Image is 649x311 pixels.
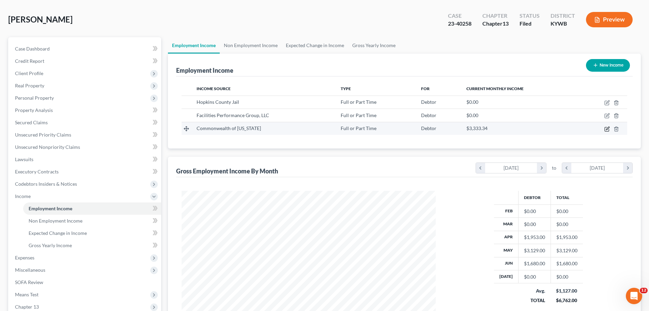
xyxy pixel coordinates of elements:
[623,163,632,173] i: chevron_right
[15,144,80,150] span: Unsecured Nonpriority Claims
[15,119,48,125] span: Secured Claims
[8,14,73,24] span: [PERSON_NAME]
[421,112,436,118] span: Debtor
[524,234,545,241] div: $1,953.00
[10,141,161,153] a: Unsecured Nonpriority Claims
[448,20,472,28] div: 23-40258
[586,59,630,72] button: New Income
[197,86,231,91] span: Income Source
[551,20,575,28] div: KYWB
[551,12,575,20] div: District
[494,218,519,231] th: Mar
[571,163,623,173] div: [DATE]
[520,20,540,28] div: Filed
[524,260,545,267] div: $1,680.00
[15,46,50,52] span: Case Dashboard
[23,227,161,239] a: Expected Change in Income
[537,163,546,173] i: chevron_right
[176,167,278,175] div: Gross Employment Income By Month
[15,193,31,199] span: Income
[482,12,509,20] div: Chapter
[15,267,45,273] span: Miscellaneous
[466,86,524,91] span: Current Monthly Income
[348,37,400,54] a: Gross Yearly Income
[29,218,82,224] span: Non Employment Income
[524,208,545,215] div: $0.00
[552,165,556,171] span: to
[466,125,488,131] span: $3,333.34
[15,255,34,260] span: Expenses
[15,156,33,162] span: Lawsuits
[421,86,430,91] span: For
[29,230,87,236] span: Expected Change in Income
[482,20,509,28] div: Chapter
[562,163,571,173] i: chevron_left
[421,125,436,131] span: Debtor
[476,163,485,173] i: chevron_left
[15,58,44,64] span: Credit Report
[10,166,161,178] a: Executory Contracts
[524,297,545,304] div: TOTAL
[10,153,161,166] a: Lawsuits
[551,204,583,217] td: $0.00
[421,99,436,105] span: Debtor
[524,247,545,254] div: $3,129.00
[518,191,551,204] th: Debtor
[551,270,583,283] td: $0.00
[15,304,39,310] span: Chapter 13
[282,37,348,54] a: Expected Change in Income
[15,279,43,285] span: SOFA Review
[197,112,269,118] span: Facilities Performance Group, LLC
[551,191,583,204] th: Total
[15,169,59,174] span: Executory Contracts
[551,218,583,231] td: $0.00
[551,231,583,244] td: $1,953.00
[556,287,577,294] div: $1,127.00
[220,37,282,54] a: Non Employment Income
[640,288,648,293] span: 12
[494,244,519,257] th: May
[494,257,519,270] th: Jun
[341,86,351,91] span: Type
[503,20,509,27] span: 13
[197,99,239,105] span: Hopkins County Jail
[10,116,161,129] a: Secured Claims
[29,242,72,248] span: Gross Yearly Income
[15,95,54,101] span: Personal Property
[626,288,642,304] iframe: Intercom live chat
[23,202,161,215] a: Employment Income
[15,132,71,138] span: Unsecured Priority Claims
[176,66,233,74] div: Employment Income
[341,125,376,131] span: Full or Part Time
[15,83,44,88] span: Real Property
[551,257,583,270] td: $1,680.00
[168,37,220,54] a: Employment Income
[524,221,545,228] div: $0.00
[29,206,72,211] span: Employment Income
[524,287,545,294] div: Avg.
[466,99,478,105] span: $0.00
[485,163,537,173] div: [DATE]
[494,231,519,244] th: Apr
[197,125,261,131] span: Commonwealth of [US_STATE]
[10,104,161,116] a: Property Analysis
[586,12,633,27] button: Preview
[520,12,540,20] div: Status
[551,244,583,257] td: $3,129.00
[556,297,577,304] div: $6,762.00
[448,12,472,20] div: Case
[15,292,38,297] span: Means Test
[10,43,161,55] a: Case Dashboard
[494,204,519,217] th: Feb
[15,70,43,76] span: Client Profile
[10,129,161,141] a: Unsecured Priority Claims
[23,215,161,227] a: Non Employment Income
[23,239,161,252] a: Gross Yearly Income
[494,270,519,283] th: [DATE]
[466,112,478,118] span: $0.00
[15,181,77,187] span: Codebtors Insiders & Notices
[15,107,53,113] span: Property Analysis
[341,99,376,105] span: Full or Part Time
[341,112,376,118] span: Full or Part Time
[10,55,161,67] a: Credit Report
